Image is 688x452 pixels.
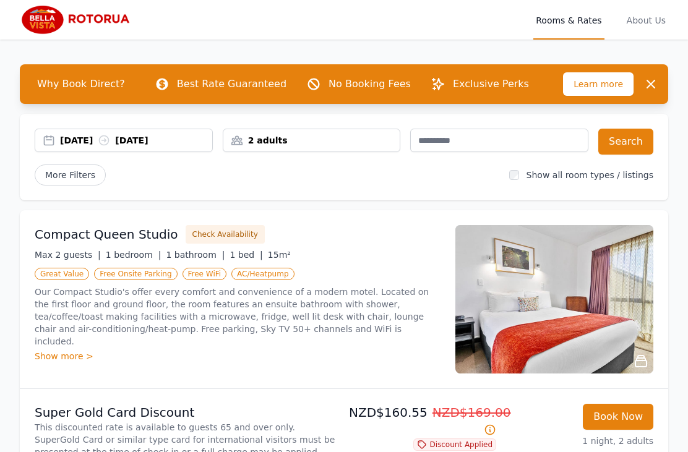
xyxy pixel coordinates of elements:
p: Super Gold Card Discount [35,404,339,421]
label: Show all room types / listings [527,170,653,180]
span: 15m² [268,250,291,260]
span: 1 bathroom | [166,250,225,260]
img: Bella Vista Rotorua [20,5,139,35]
span: NZD$169.00 [432,405,511,420]
div: Show more > [35,350,441,362]
span: Discount Applied [413,438,496,451]
button: Check Availability [186,225,265,244]
p: 1 night, 2 adults [506,435,653,447]
button: Search [598,129,653,155]
p: NZD$160.55 [349,404,496,438]
p: Exclusive Perks [453,77,529,92]
span: 1 bed | [230,250,262,260]
span: Free Onsite Parking [94,268,177,280]
span: 1 bedroom | [106,250,161,260]
h3: Compact Queen Studio [35,226,178,243]
span: Why Book Direct? [27,72,135,96]
span: Max 2 guests | [35,250,101,260]
span: Great Value [35,268,89,280]
p: No Booking Fees [329,77,411,92]
button: Book Now [583,404,653,430]
span: More Filters [35,164,106,185]
span: Free WiFi [183,268,227,280]
div: [DATE] [DATE] [60,134,212,147]
p: Our Compact Studio's offer every comfort and convenience of a modern motel. Located on the first ... [35,286,441,348]
span: AC/Heatpump [231,268,294,280]
span: Learn more [563,72,634,96]
div: 2 adults [223,134,400,147]
p: Best Rate Guaranteed [177,77,286,92]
